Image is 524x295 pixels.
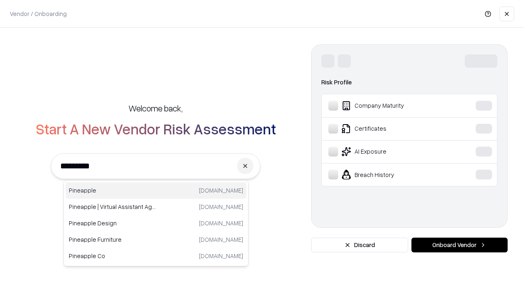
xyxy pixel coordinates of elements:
[69,235,156,244] p: Pineapple Furniture
[199,252,243,260] p: [DOMAIN_NAME]
[69,186,156,195] p: Pineapple
[36,120,276,137] h2: Start A New Vendor Risk Assessment
[69,252,156,260] p: Pineapple Co
[129,102,183,114] h5: Welcome back,
[328,170,451,179] div: Breach History
[63,180,248,266] div: Suggestions
[199,219,243,227] p: [DOMAIN_NAME]
[328,124,451,134] div: Certificates
[328,101,451,111] div: Company Maturity
[69,219,156,227] p: Pineapple Design
[199,235,243,244] p: [DOMAIN_NAME]
[411,238,508,252] button: Onboard Vendor
[328,147,451,157] div: AI Exposure
[10,9,67,18] p: Vendor / Onboarding
[69,202,156,211] p: Pineapple | Virtual Assistant Agency
[321,77,497,87] div: Risk Profile
[311,238,408,252] button: Discard
[199,202,243,211] p: [DOMAIN_NAME]
[199,186,243,195] p: [DOMAIN_NAME]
